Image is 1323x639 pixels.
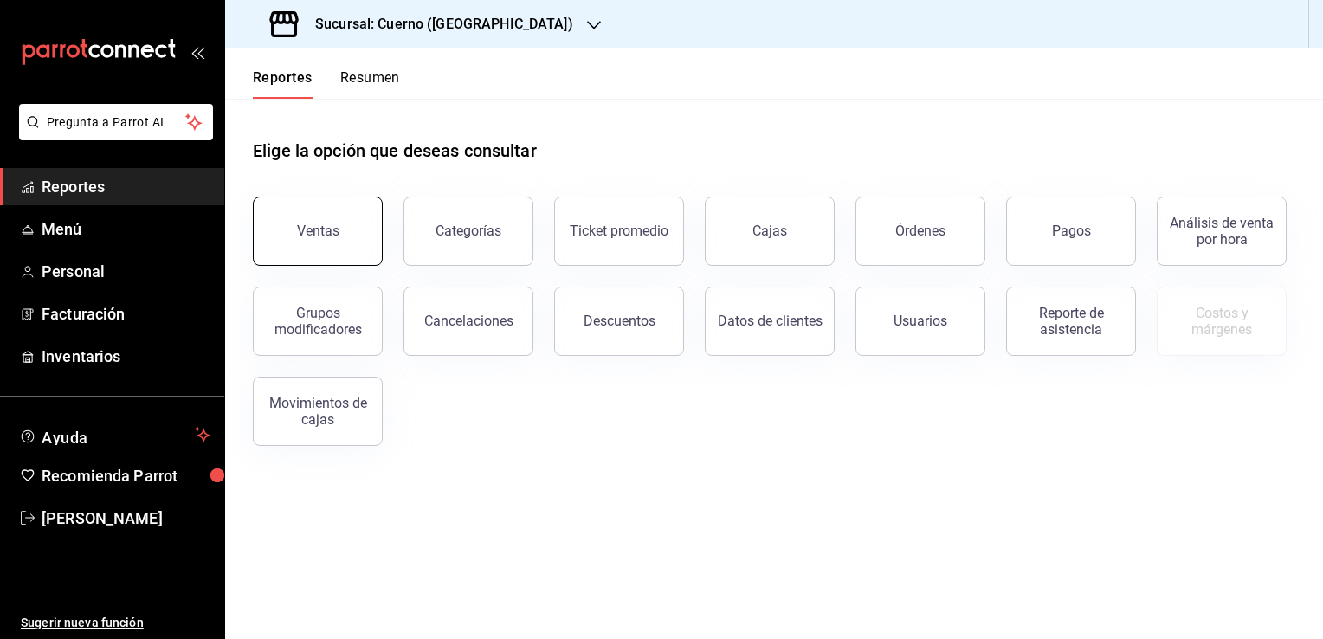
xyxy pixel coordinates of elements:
div: Ticket promedio [570,223,668,239]
div: Ventas [297,223,339,239]
font: Facturación [42,305,125,323]
button: Pregunta a Parrot AI [19,104,213,140]
div: Movimientos de cajas [264,395,371,428]
button: Contrata inventarios para ver este reporte [1157,287,1287,356]
font: [PERSON_NAME] [42,509,163,527]
span: Ayuda [42,424,188,445]
div: Datos de clientes [718,313,823,329]
font: Reportes [253,69,313,87]
button: Grupos modificadores [253,287,383,356]
font: Menú [42,220,82,238]
div: Categorías [436,223,501,239]
div: Análisis de venta por hora [1168,215,1275,248]
h1: Elige la opción que deseas consultar [253,138,537,164]
button: Datos de clientes [705,287,835,356]
font: Sugerir nueva función [21,616,144,629]
button: Cancelaciones [403,287,533,356]
button: Resumen [340,69,400,99]
button: Usuarios [855,287,985,356]
button: Ventas [253,197,383,266]
h3: Sucursal: Cuerno ([GEOGRAPHIC_DATA]) [301,14,573,35]
button: open_drawer_menu [190,45,204,59]
div: Usuarios [894,313,947,329]
font: Reportes [42,177,105,196]
button: Órdenes [855,197,985,266]
button: Movimientos de cajas [253,377,383,446]
div: Órdenes [895,223,945,239]
font: Personal [42,262,105,281]
button: Ticket promedio [554,197,684,266]
div: Costos y márgenes [1168,305,1275,338]
span: Pregunta a Parrot AI [47,113,186,132]
button: Reporte de asistencia [1006,287,1136,356]
div: Cajas [752,223,787,239]
a: Pregunta a Parrot AI [12,126,213,144]
button: Análisis de venta por hora [1157,197,1287,266]
div: Descuentos [584,313,655,329]
font: Inventarios [42,347,120,365]
button: Categorías [403,197,533,266]
button: Descuentos [554,287,684,356]
button: Pagos [1006,197,1136,266]
button: Cajas [705,197,835,266]
div: Reporte de asistencia [1017,305,1125,338]
div: Grupos modificadores [264,305,371,338]
font: Recomienda Parrot [42,467,177,485]
div: Cancelaciones [424,313,513,329]
div: Pestañas de navegación [253,69,400,99]
div: Pagos [1052,223,1091,239]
